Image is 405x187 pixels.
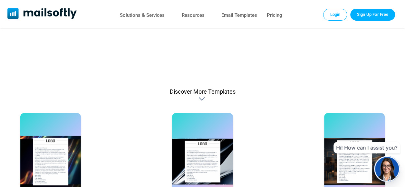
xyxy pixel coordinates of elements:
[267,11,282,20] a: Pricing
[221,11,257,20] a: Email Templates
[169,88,235,95] div: Discover More Templates
[198,96,206,102] div: Discover More Templates
[120,11,165,20] a: Solutions & Services
[333,142,400,153] div: Hi! How can I assist you?
[182,11,205,20] a: Resources
[7,8,77,20] a: Mailsoftly
[350,9,395,20] a: Trial
[323,9,347,20] a: Login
